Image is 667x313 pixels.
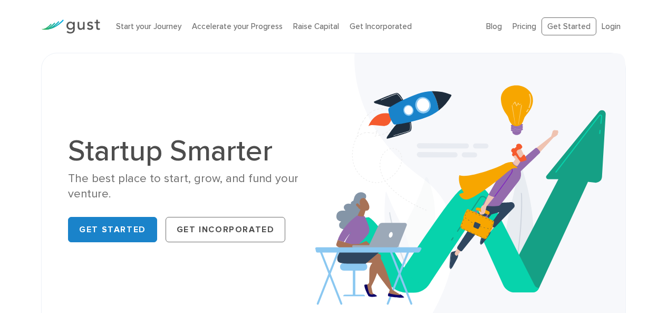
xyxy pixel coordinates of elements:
a: Get Started [542,17,596,36]
h1: Startup Smarter [68,136,325,166]
a: Get Started [68,217,157,242]
a: Get Incorporated [166,217,286,242]
a: Login [602,22,621,31]
img: Gust Logo [41,20,100,34]
a: Get Incorporated [350,22,412,31]
a: Accelerate your Progress [192,22,283,31]
a: Start your Journey [116,22,181,31]
div: The best place to start, grow, and fund your venture. [68,171,325,202]
a: Pricing [513,22,536,31]
a: Raise Capital [293,22,339,31]
a: Blog [486,22,502,31]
